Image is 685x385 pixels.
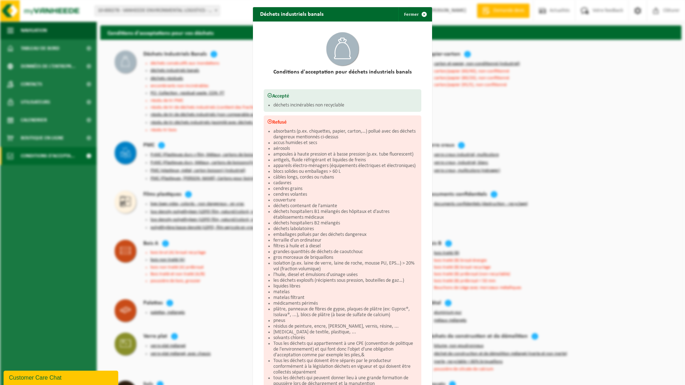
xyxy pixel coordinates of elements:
li: isolation (p.ex. laine de verre, laine de roche, mousse PU, EPS…) > 20% vol (fraction volumique) [273,261,418,272]
li: médicaments périmés [273,301,418,306]
li: liquides libres [273,284,418,289]
h2: Déchets industriels banals [253,7,331,21]
li: résidus de peinture, encre, [PERSON_NAME], vernis, résine, ... [273,324,418,329]
li: pneus [273,318,418,324]
li: l'huile, diesel et émulsions d'usinage usées [273,272,418,278]
li: [MEDICAL_DATA] de textile, plastique, ... [273,329,418,335]
li: emballages pollués par des déchets dangereux [273,232,418,238]
li: déchets hospitaliers B1 mélangés des hôpitaux et d'autres établissements médicaux [273,209,418,220]
li: gros morceaux de briquaillons [273,255,418,261]
h2: Conditions d'acceptation pour déchets industriels banals [264,69,421,75]
li: câbles longs, cordes ou rubans [273,175,418,180]
h3: Accepté [267,93,418,99]
li: plâtre, panneaux de fibres de gypse, plaques de plâtre (ex: Gyproc®, Isolava®, ...), blocs de plâ... [273,306,418,318]
li: cendres grains [273,186,418,192]
li: grandes quantités de déchets de caoutchouc [273,249,418,255]
li: solvants chlorés [273,335,418,341]
button: Fermer [398,7,431,22]
li: les déchets explosifs (récipients sous pression, bouteilles de gaz…) [273,278,418,284]
li: déchets labolatoires [273,226,418,232]
li: antigels, fluide réfrigérant et liquides de freins [273,157,418,163]
li: couverture [273,198,418,203]
li: matelas [273,289,418,295]
li: cendres volantes [273,192,418,198]
li: ferraille d'un ordinateur [273,238,418,243]
li: matelas filtrant [273,295,418,301]
li: cadavres [273,180,418,186]
li: ampoules à haute pression et à basse pression (p.ex. tube fluorescent) [273,152,418,157]
h3: Refusé [267,119,418,125]
li: déchets contenant de l'amiante [273,203,418,209]
li: déchets incinérables non recyclable [273,103,418,108]
li: blocs solides ou emballages > 60 L [273,169,418,175]
li: appareils électro-ménagers (équipements électriques et électroniques) [273,163,418,169]
li: filtres à huile et à diesel [273,243,418,249]
li: Tous les déchets qui appartiennent à une CPE (convention de politique de l'environnement) et qui ... [273,341,418,358]
li: Tous les déchets qui doivent être séparés par le producteur conformément à la législation déchets... [273,358,418,375]
li: aérosols [273,146,418,152]
li: accus humides et secs [273,140,418,146]
iframe: chat widget [4,369,120,385]
li: absorbants (p.ex. chiquettes, papier, carton,…) pollué avec des déchets dangereux mentionnés ci-d... [273,129,418,140]
li: déchets hospitaliers B2 mélangés [273,220,418,226]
